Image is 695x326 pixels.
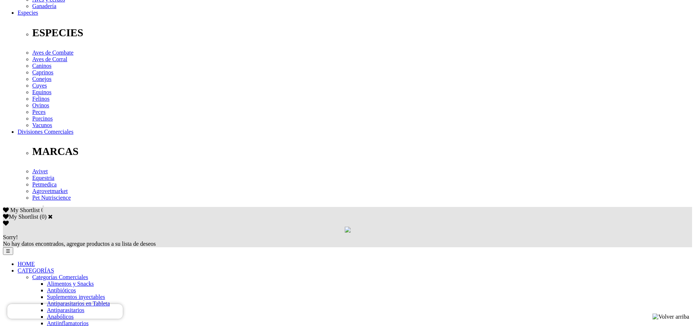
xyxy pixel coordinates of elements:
a: Cerrar [48,214,53,219]
a: Petmedica [32,181,57,188]
p: ESPECIES [32,27,692,39]
a: Divisiones Comerciales [18,129,73,135]
div: No hay datos encontrados, agregue productos a su lista de deseos [3,234,692,247]
a: Aves de Corral [32,56,67,62]
span: My Shortlist [10,207,40,213]
a: Aves de Combate [32,49,74,56]
img: Volver arriba [653,314,689,320]
a: Peces [32,109,45,115]
a: Especies [18,10,38,16]
a: Ganadería [32,3,56,9]
a: Conejos [32,76,51,82]
a: Avivet [32,168,48,174]
iframe: Brevo live chat [7,304,123,319]
button: ☰ [3,247,13,255]
a: Equestria [32,175,54,181]
a: Caninos [32,63,51,69]
span: ( ) [40,214,47,220]
a: Antibióticos [47,287,76,293]
a: Vacunos [32,122,52,128]
p: MARCAS [32,145,692,158]
a: HOME [18,261,35,267]
a: Agrovetmarket [32,188,68,194]
label: 0 [42,214,45,220]
a: Alimentos y Snacks [47,281,94,287]
span: 0 [41,207,44,213]
img: loading.gif [345,227,351,233]
a: CATEGORÍAS [18,267,54,274]
a: Caprinos [32,69,53,75]
a: Suplementos inyectables [47,294,105,300]
a: Cuyes [32,82,47,89]
a: Porcinos [32,115,53,122]
a: Categorías Comerciales [32,274,88,280]
a: Felinos [32,96,49,102]
a: Ovinos [32,102,49,108]
span: Sorry! [3,234,18,240]
label: My Shortlist [3,214,38,220]
a: Antiparasitarios en Tableta [47,300,110,307]
a: Pet Nutriscience [32,195,71,201]
a: Equinos [32,89,51,95]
